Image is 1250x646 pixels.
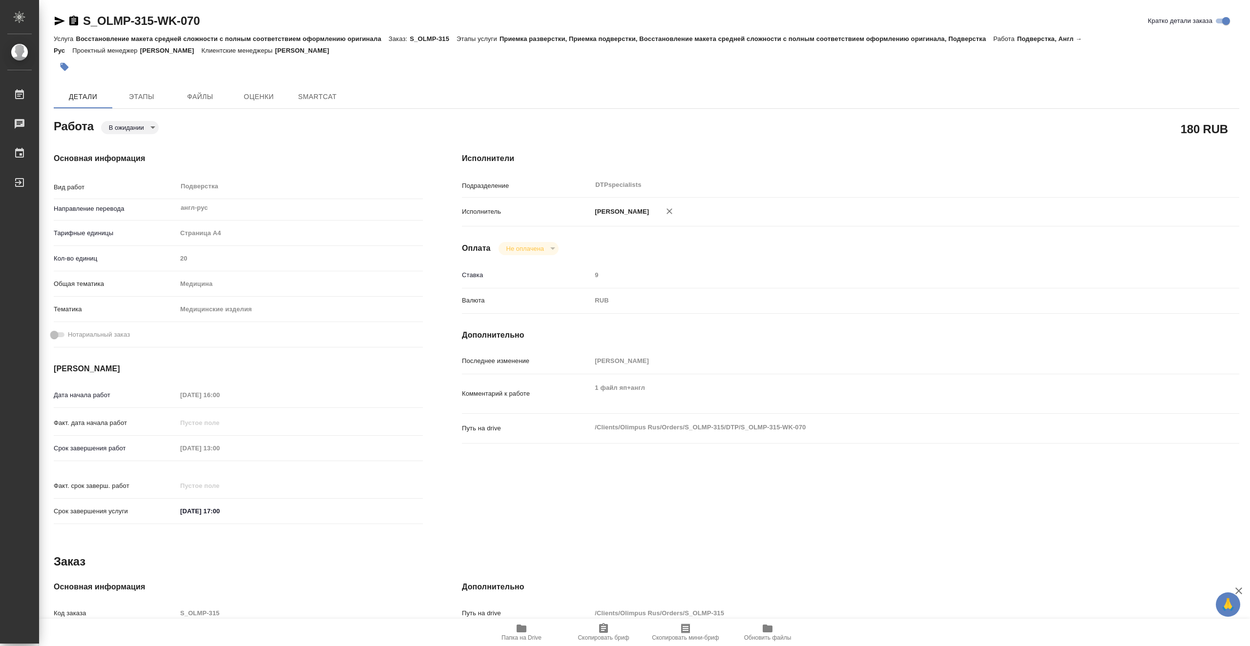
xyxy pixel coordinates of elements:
[591,354,1174,368] input: Пустое поле
[54,35,76,42] p: Услуга
[54,481,177,491] p: Факт. срок заверш. работ
[457,35,500,42] p: Этапы услуги
[462,296,591,305] p: Валюта
[54,608,177,618] p: Код заказа
[591,268,1174,282] input: Пустое поле
[76,35,388,42] p: Восстановление макета средней сложности с полным соответствием оформлению оригинала
[503,244,547,253] button: Не оплачена
[118,91,165,103] span: Этапы
[68,330,130,340] span: Нотариальный заказ
[54,204,177,214] p: Направление перевода
[54,182,177,192] p: Вид работ
[652,634,719,641] span: Скопировать мини-бриф
[54,15,65,27] button: Скопировать ссылку для ЯМессенджера
[727,619,809,646] button: Обновить файлы
[106,123,147,132] button: В ожидании
[480,619,562,646] button: Папка на Drive
[101,121,159,134] div: В ожидании
[54,444,177,453] p: Срок завершения работ
[591,380,1174,406] textarea: 1 файл яп+англ
[462,424,591,433] p: Путь на drive
[562,619,645,646] button: Скопировать бриф
[177,91,224,103] span: Файлы
[54,254,177,263] p: Кол-во единиц
[501,634,542,641] span: Папка на Drive
[462,270,591,280] p: Ставка
[389,35,410,42] p: Заказ:
[1148,16,1212,26] span: Кратко детали заказа
[177,225,423,242] div: Страница А4
[591,292,1174,309] div: RUB
[54,117,94,134] h2: Работа
[54,304,177,314] p: Тематика
[54,418,177,428] p: Факт. дата начала работ
[591,606,1174,620] input: Пустое поле
[54,228,177,238] p: Тарифные единицы
[54,363,423,375] h4: [PERSON_NAME]
[177,301,423,318] div: Медицинские изделия
[462,356,591,366] p: Последнее изменение
[500,35,993,42] p: Приемка разверстки, Приемка подверстки, Восстановление макета средней сложности с полным соответс...
[462,153,1239,164] h4: Исполнители
[177,606,423,620] input: Пустое поле
[591,419,1174,436] textarea: /Clients/Olimpus Rus/Orders/S_OLMP-315/DTP/S_OLMP-315-WK-070
[140,47,202,54] p: [PERSON_NAME]
[177,276,423,292] div: Медицина
[83,14,200,27] a: S_OLMP-315-WK-070
[591,207,649,217] p: [PERSON_NAME]
[177,251,423,265] input: Пустое поле
[462,242,491,254] h4: Оплата
[578,634,629,641] span: Скопировать бриф
[68,15,80,27] button: Скопировать ссылку
[462,581,1239,593] h4: Дополнительно
[462,608,591,618] p: Путь на drive
[1216,592,1240,617] button: 🙏
[54,390,177,400] p: Дата начала работ
[177,416,262,430] input: Пустое поле
[462,389,591,399] p: Комментарий к работе
[1181,121,1228,137] h2: 180 RUB
[659,201,680,222] button: Удалить исполнителя
[1220,594,1236,615] span: 🙏
[60,91,106,103] span: Детали
[235,91,282,103] span: Оценки
[202,47,275,54] p: Клиентские менеджеры
[177,504,262,518] input: ✎ Введи что-нибудь
[54,581,423,593] h4: Основная информация
[462,207,591,217] p: Исполнитель
[499,242,559,255] div: В ожидании
[54,56,75,78] button: Добавить тэг
[54,554,85,569] h2: Заказ
[294,91,341,103] span: SmartCat
[54,279,177,289] p: Общая тематика
[54,506,177,516] p: Срок завершения услуги
[993,35,1017,42] p: Работа
[177,441,262,455] input: Пустое поле
[177,388,262,402] input: Пустое поле
[275,47,336,54] p: [PERSON_NAME]
[72,47,140,54] p: Проектный менеджер
[410,35,457,42] p: S_OLMP-315
[744,634,792,641] span: Обновить файлы
[462,329,1239,341] h4: Дополнительно
[462,181,591,191] p: Подразделение
[645,619,727,646] button: Скопировать мини-бриф
[54,153,423,164] h4: Основная информация
[177,479,262,493] input: Пустое поле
